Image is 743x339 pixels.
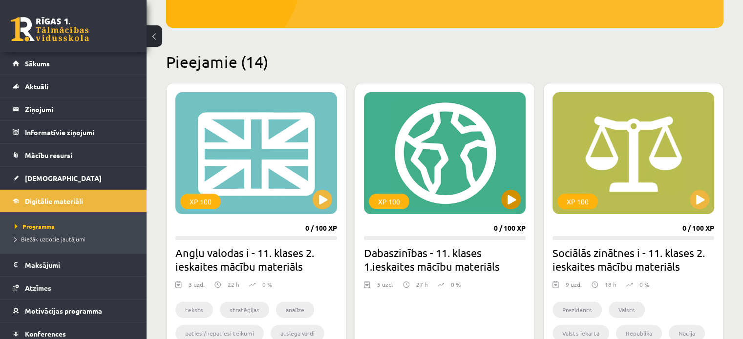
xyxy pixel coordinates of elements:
div: 9 uzd. [566,280,582,295]
p: 0 % [451,280,461,289]
span: [DEMOGRAPHIC_DATA] [25,174,102,182]
h2: Sociālās zinātnes i - 11. klases 2. ieskaites mācību materiāls [552,246,714,273]
span: Motivācijas programma [25,306,102,315]
a: Aktuāli [13,75,134,98]
span: Biežāk uzdotie jautājumi [15,235,85,243]
h2: Dabaszinības - 11. klases 1.ieskaites mācību materiāls [364,246,526,273]
span: Digitālie materiāli [25,197,83,205]
h2: Angļu valodas i - 11. klases 2. ieskaites mācību materiāls [175,246,337,273]
h2: Pieejamie (14) [166,52,723,71]
span: Sākums [25,59,50,68]
p: 27 h [416,280,428,289]
li: Prezidents [552,301,602,318]
a: Digitālie materiāli [13,190,134,212]
p: 0 % [262,280,272,289]
li: stratēģijas [220,301,269,318]
a: Mācību resursi [13,144,134,166]
a: Informatīvie ziņojumi [13,121,134,143]
span: Aktuāli [25,82,48,91]
li: Valsts [609,301,645,318]
span: Programma [15,222,55,230]
a: Ziņojumi [13,98,134,120]
a: Sākums [13,52,134,75]
div: 5 uzd. [377,280,393,295]
a: [DEMOGRAPHIC_DATA] [13,167,134,189]
a: Atzīmes [13,277,134,299]
span: Atzīmes [25,283,51,292]
a: Motivācijas programma [13,299,134,322]
li: teksts [175,301,213,318]
div: XP 100 [180,194,221,209]
legend: Maksājumi [25,254,134,276]
span: Mācību resursi [25,151,72,160]
div: XP 100 [369,194,409,209]
p: 22 h [228,280,239,289]
a: Programma [15,222,137,231]
li: analīze [276,301,314,318]
div: 3 uzd. [189,280,205,295]
span: Konferences [25,329,66,338]
a: Biežāk uzdotie jautājumi [15,235,137,243]
a: Maksājumi [13,254,134,276]
p: 0 % [639,280,649,289]
div: XP 100 [557,194,598,209]
legend: Informatīvie ziņojumi [25,121,134,143]
legend: Ziņojumi [25,98,134,120]
p: 18 h [605,280,616,289]
a: Rīgas 1. Tālmācības vidusskola [11,17,89,41]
